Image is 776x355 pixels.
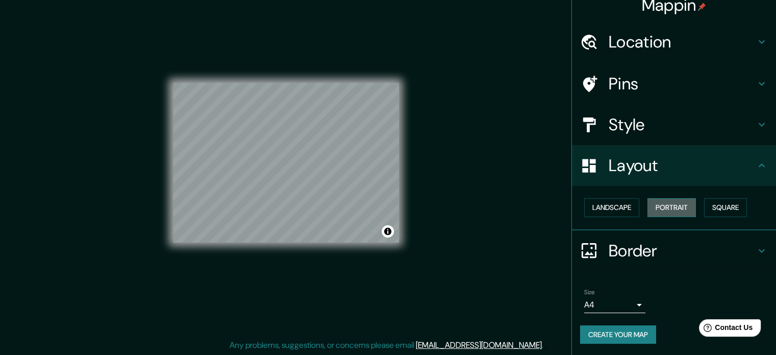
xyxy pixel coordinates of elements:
button: Toggle attribution [382,225,394,238]
div: Style [572,104,776,145]
button: Create your map [580,325,656,344]
div: Layout [572,145,776,186]
div: Pins [572,63,776,104]
button: Landscape [584,198,639,217]
div: A4 [584,297,645,313]
div: . [543,339,545,351]
h4: Pins [609,74,756,94]
h4: Location [609,32,756,52]
img: pin-icon.png [698,3,706,11]
button: Portrait [647,198,696,217]
canvas: Map [173,83,399,243]
div: . [545,339,547,351]
div: Location [572,21,776,62]
a: [EMAIL_ADDRESS][DOMAIN_NAME] [416,340,542,350]
h4: Style [609,114,756,135]
p: Any problems, suggestions, or concerns please email . [230,339,543,351]
h4: Border [609,241,756,261]
label: Size [584,288,595,296]
iframe: Help widget launcher [685,315,765,344]
div: Border [572,230,776,271]
h4: Layout [609,155,756,176]
button: Square [704,198,747,217]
